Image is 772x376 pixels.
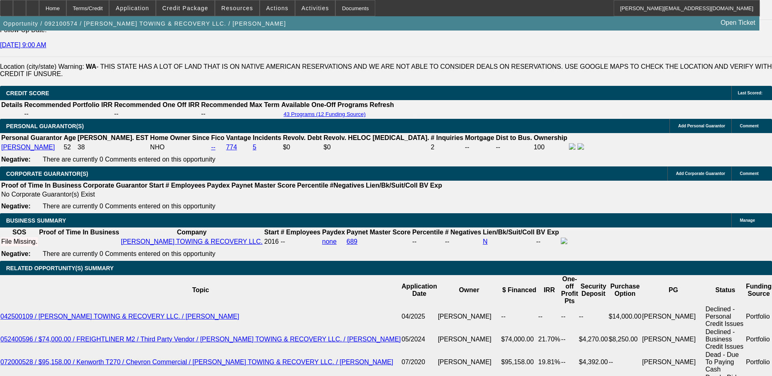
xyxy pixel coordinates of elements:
b: BV Exp [419,182,442,189]
td: 38 [77,143,149,152]
td: $74,000.00 [501,328,538,351]
span: -- [281,238,285,245]
th: $ Financed [501,275,538,305]
span: Last Scored: [738,91,763,95]
span: Activities [302,5,329,11]
td: -- [496,143,533,152]
img: linkedin-icon.png [577,143,584,150]
td: [PERSON_NAME] [642,351,705,374]
td: [PERSON_NAME] [642,305,705,328]
b: WA [86,63,96,70]
span: Application [116,5,149,11]
th: Purchase Option [608,275,642,305]
span: Opportunity / 092100574 / [PERSON_NAME] TOWING & RECOVERY LLC. / [PERSON_NAME] [3,20,286,27]
b: # Negatives [445,229,481,236]
td: $95,158.00 [501,351,538,374]
a: 5 [253,144,256,151]
b: Corporate Guarantor [83,182,147,189]
b: # Employees [281,229,321,236]
td: $0 [323,143,430,152]
button: Activities [295,0,335,16]
button: Resources [215,0,259,16]
td: -- [201,110,280,118]
td: 21.70% [538,328,561,351]
b: #Negatives [330,182,365,189]
button: Application [109,0,155,16]
a: [PERSON_NAME] [1,144,55,151]
span: PERSONAL GUARANTOR(S) [6,123,84,129]
td: $0 [282,143,322,152]
span: Add Personal Guarantor [678,124,725,128]
b: Percentile [297,182,328,189]
div: File Missing. [1,238,37,245]
th: IRR [538,275,561,305]
b: BV Exp [536,229,559,236]
td: 19.81% [538,351,561,374]
a: 689 [347,238,358,245]
td: -- [24,110,113,118]
td: -- [561,351,579,374]
td: $14,000.00 [608,305,642,328]
button: Credit Package [156,0,214,16]
td: -- [114,110,200,118]
b: Start [149,182,164,189]
th: Security Deposit [579,275,608,305]
td: Declined - Business Credit Issues [705,328,745,351]
a: -- [211,144,216,151]
td: $4,392.00 [579,351,608,374]
th: Refresh [369,101,394,109]
td: Dead - Due To Paying Cash [705,351,745,374]
th: Proof of Time In Business [1,181,82,190]
span: Resources [221,5,253,11]
div: -- [412,238,443,245]
div: -- [445,238,481,245]
td: $4,270.00 [579,328,608,351]
td: Portfolio [746,351,772,374]
b: Start [264,229,279,236]
b: Fico [211,134,225,141]
td: 05/2024 [401,328,437,351]
b: Incidents [253,134,281,141]
td: -- [465,143,495,152]
td: 52 [63,143,76,152]
th: PG [642,275,705,305]
th: Recommended One Off IRR [114,101,200,109]
td: -- [561,305,579,328]
b: Paynet Master Score [232,182,295,189]
b: Ownership [534,134,567,141]
th: SOS [1,228,38,236]
b: Percentile [412,229,443,236]
b: # Inquiries [431,134,463,141]
th: Details [1,101,23,109]
span: BUSINESS SUMMARY [6,217,66,224]
a: Open Ticket [717,16,759,30]
td: 2016 [264,237,279,246]
b: [PERSON_NAME]. EST [78,134,149,141]
span: There are currently 0 Comments entered on this opportunity [43,156,215,163]
b: Revolv. HELOC [MEDICAL_DATA]. [324,134,429,141]
b: Paynet Master Score [347,229,411,236]
td: Portfolio [746,328,772,351]
span: Comment [740,124,759,128]
td: 04/2025 [401,305,437,328]
span: CORPORATE GUARANTOR(S) [6,171,88,177]
th: Owner [437,275,501,305]
td: 2 [430,143,464,152]
span: Comment [740,171,759,176]
td: Declined - Personal Credit Issues [705,305,745,328]
button: 43 Programs (12 Funding Source) [281,111,368,118]
td: [PERSON_NAME] [437,351,501,374]
th: Status [705,275,745,305]
a: 774 [226,144,237,151]
span: Actions [266,5,289,11]
th: Funding Source [746,275,772,305]
b: Negative: [1,156,31,163]
td: NHO [150,143,210,152]
b: Personal Guarantor [1,134,62,141]
span: RELATED OPPORTUNITY(S) SUMMARY [6,265,114,271]
th: Available One-Off Programs [281,101,369,109]
td: -- [536,237,560,246]
b: Dist to Bus. [496,134,532,141]
td: -- [501,305,538,328]
b: Vantage [226,134,251,141]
